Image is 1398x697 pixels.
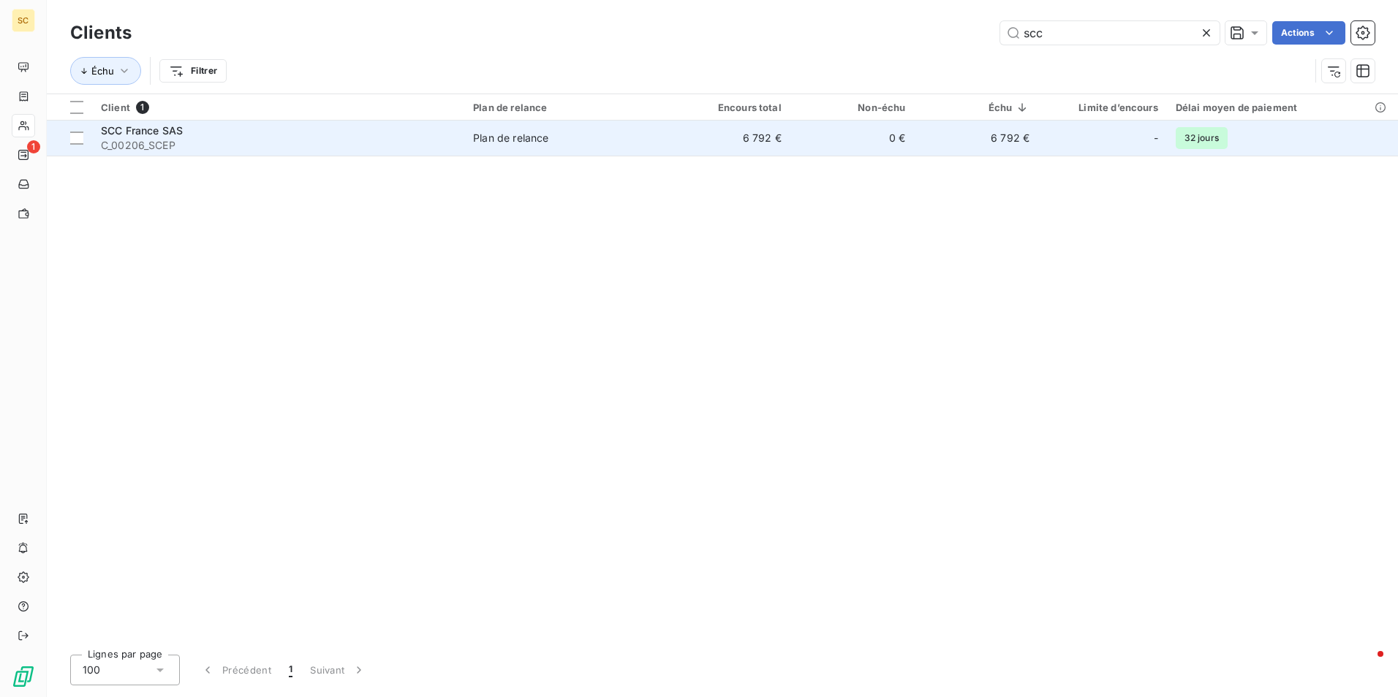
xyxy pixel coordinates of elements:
button: Filtrer [159,59,227,83]
span: C_00206_SCEP [101,138,456,153]
h3: Clients [70,20,132,46]
div: SC [12,9,35,32]
button: Précédent [192,655,280,685]
span: 32 jours [1176,127,1228,149]
td: 0 € [790,121,915,156]
iframe: Intercom live chat [1348,647,1383,682]
div: Non-échu [799,102,906,113]
span: SCC France SAS [101,124,183,137]
button: Suivant [301,655,375,685]
div: Plan de relance [473,102,657,113]
div: Délai moyen de paiement [1176,102,1389,113]
button: Actions [1272,21,1345,45]
span: 1 [289,663,292,677]
input: Rechercher [1000,21,1220,45]
button: 1 [280,655,301,685]
div: Échu [923,102,1029,113]
div: Plan de relance [473,131,548,145]
div: Encours total [675,102,782,113]
img: Logo LeanPay [12,665,35,688]
span: 1 [136,101,149,114]
div: Limite d’encours [1047,102,1158,113]
span: - [1154,131,1158,145]
span: 1 [27,140,40,153]
td: 6 792 € [914,121,1038,156]
button: Échu [70,57,141,85]
span: Client [101,102,130,113]
span: 100 [83,663,100,677]
span: Échu [91,65,114,77]
td: 6 792 € [666,121,790,156]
